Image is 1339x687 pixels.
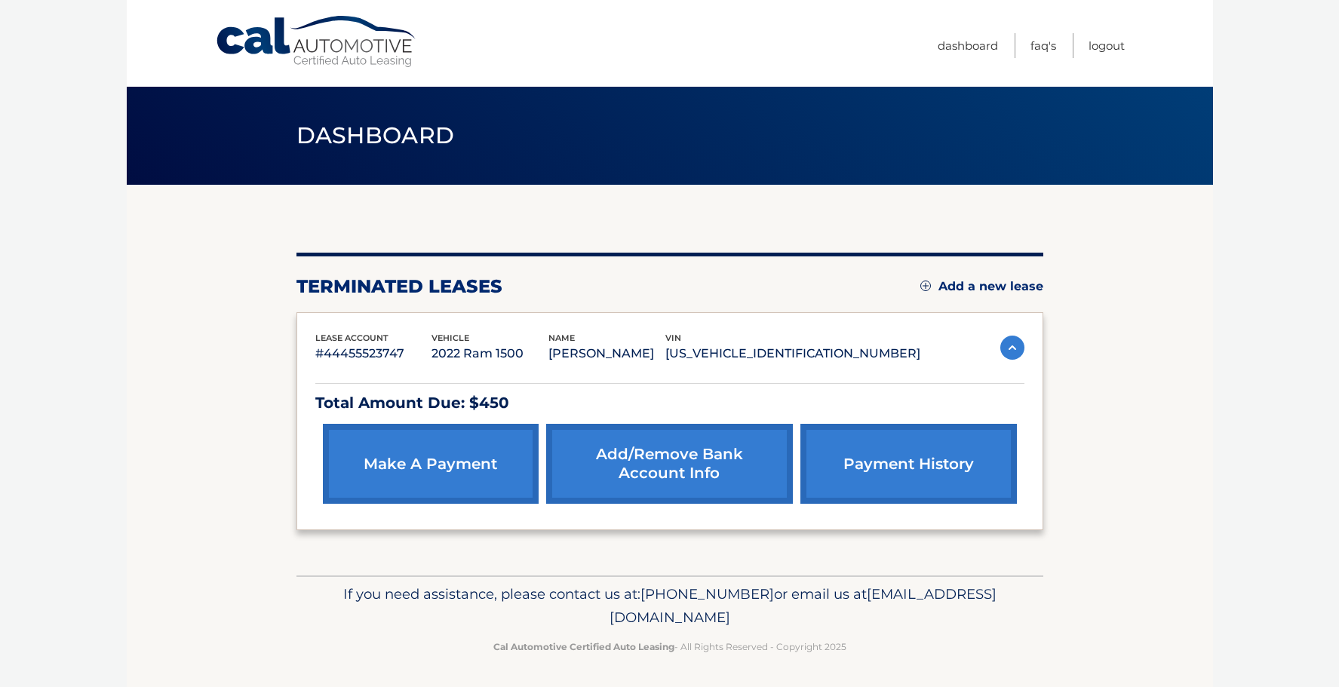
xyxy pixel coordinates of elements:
h2: terminated leases [296,275,502,298]
img: add.svg [920,281,931,291]
span: name [548,333,575,343]
a: FAQ's [1030,33,1056,58]
a: Add a new lease [920,279,1043,294]
span: vin [665,333,681,343]
a: Logout [1089,33,1125,58]
a: Dashboard [938,33,998,58]
strong: Cal Automotive Certified Auto Leasing [493,641,674,652]
span: vehicle [431,333,469,343]
p: Total Amount Due: $450 [315,390,1024,416]
p: If you need assistance, please contact us at: or email us at [306,582,1033,630]
a: Add/Remove bank account info [546,424,793,504]
p: [PERSON_NAME] [548,343,665,364]
p: #44455523747 [315,343,432,364]
p: [US_VEHICLE_IDENTIFICATION_NUMBER] [665,343,920,364]
p: 2022 Ram 1500 [431,343,548,364]
a: Cal Automotive [215,15,419,69]
p: - All Rights Reserved - Copyright 2025 [306,639,1033,655]
a: payment history [800,424,1016,504]
img: accordion-active.svg [1000,336,1024,360]
a: make a payment [323,424,539,504]
span: lease account [315,333,388,343]
span: Dashboard [296,121,455,149]
span: [PHONE_NUMBER] [640,585,774,603]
